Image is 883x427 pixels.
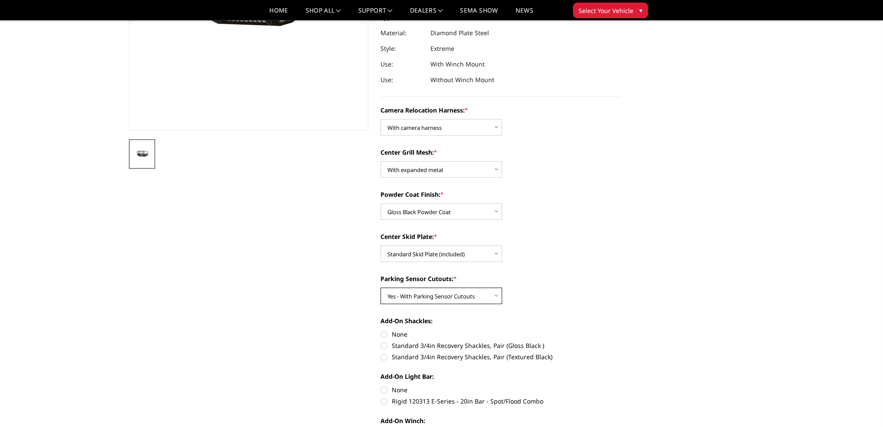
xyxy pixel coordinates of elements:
label: Rigid 120313 E-Series - 20in Bar - Spot/Flood Combo [380,397,620,406]
dt: Material: [380,25,424,41]
a: Dealers [410,7,443,20]
dd: Extreme [430,41,454,56]
dd: With Winch Mount [430,56,485,72]
span: Select Your Vehicle [579,6,633,15]
label: Add-On Winch: [380,416,620,425]
label: Center Skid Plate: [380,232,620,241]
label: Add-On Shackles: [380,316,620,325]
dt: Style: [380,41,424,56]
dd: Diamond Plate Steel [430,25,489,41]
span: ▾ [639,6,642,15]
label: Camera Relocation Harness: [380,106,620,115]
label: Powder Coat Finish: [380,190,620,199]
a: Support [358,7,393,20]
button: Select Your Vehicle [573,3,648,18]
dt: Use: [380,72,424,88]
label: Center Grill Mesh: [380,148,620,157]
label: Add-On Light Bar: [380,372,620,381]
a: SEMA Show [460,7,498,20]
a: shop all [306,7,341,20]
a: Home [269,7,288,20]
a: News [515,7,533,20]
label: Parking Sensor Cutouts: [380,274,620,283]
dd: Without Winch Mount [430,72,494,88]
label: Standard 3/4in Recovery Shackles, Pair (Textured Black) [380,352,620,361]
label: None [380,330,620,339]
img: 2023-2025 Ford F450-550 - T2 Series - Extreme Front Bumper (receiver or winch) [132,148,152,160]
label: Standard 3/4in Recovery Shackles, Pair (Gloss Black ) [380,341,620,350]
dt: Use: [380,56,424,72]
label: None [380,385,620,394]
